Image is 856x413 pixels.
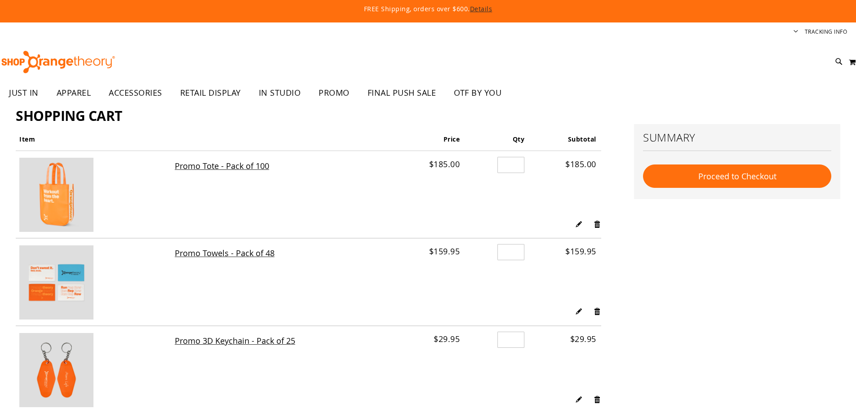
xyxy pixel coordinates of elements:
[570,333,596,344] span: $29.95
[310,83,359,103] a: PROMO
[48,83,100,103] a: APPAREL
[19,333,93,407] img: Promo 3D Keychain - Pack of 25
[565,246,596,257] span: $159.95
[444,135,460,143] span: Price
[470,4,492,13] a: Details
[698,171,776,182] span: Proceed to Checkout
[565,159,596,169] span: $185.00
[359,83,445,103] a: FINAL PUSH SALE
[594,306,601,316] a: Remove item
[19,135,35,143] span: Item
[513,135,525,143] span: Qty
[19,158,93,232] img: Promo Tote - Pack of 100
[568,135,596,143] span: Subtotal
[429,246,460,257] span: $159.95
[259,83,301,103] span: IN STUDIO
[434,333,460,344] span: $29.95
[368,83,436,103] span: FINAL PUSH SALE
[429,159,460,169] span: $185.00
[805,28,847,36] a: Tracking Info
[19,333,171,409] a: Promo 3D Keychain - Pack of 25
[9,83,39,103] span: JUST IN
[594,219,601,228] a: Remove item
[643,164,831,188] button: Proceed to Checkout
[100,83,171,103] a: ACCESSORIES
[319,83,350,103] span: PROMO
[175,159,270,173] a: Promo Tote - Pack of 100
[180,83,241,103] span: RETAIL DISPLAY
[643,130,831,145] h2: Summary
[794,28,798,36] button: Account menu
[445,83,510,103] a: OTF BY YOU
[175,246,275,260] a: Promo Towels - Pack of 48
[175,333,297,348] a: Promo 3D Keychain - Pack of 25
[19,158,171,234] a: Promo Tote - Pack of 100
[594,394,601,404] a: Remove item
[159,4,698,13] p: FREE Shipping, orders over $600.
[19,245,171,322] a: Promo Towels - Pack of 48
[19,245,93,320] img: Promo Towels - Pack of 48
[57,83,91,103] span: APPAREL
[250,83,310,103] a: IN STUDIO
[109,83,162,103] span: ACCESSORIES
[16,107,122,125] span: Shopping Cart
[454,83,501,103] span: OTF BY YOU
[171,83,250,103] a: RETAIL DISPLAY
